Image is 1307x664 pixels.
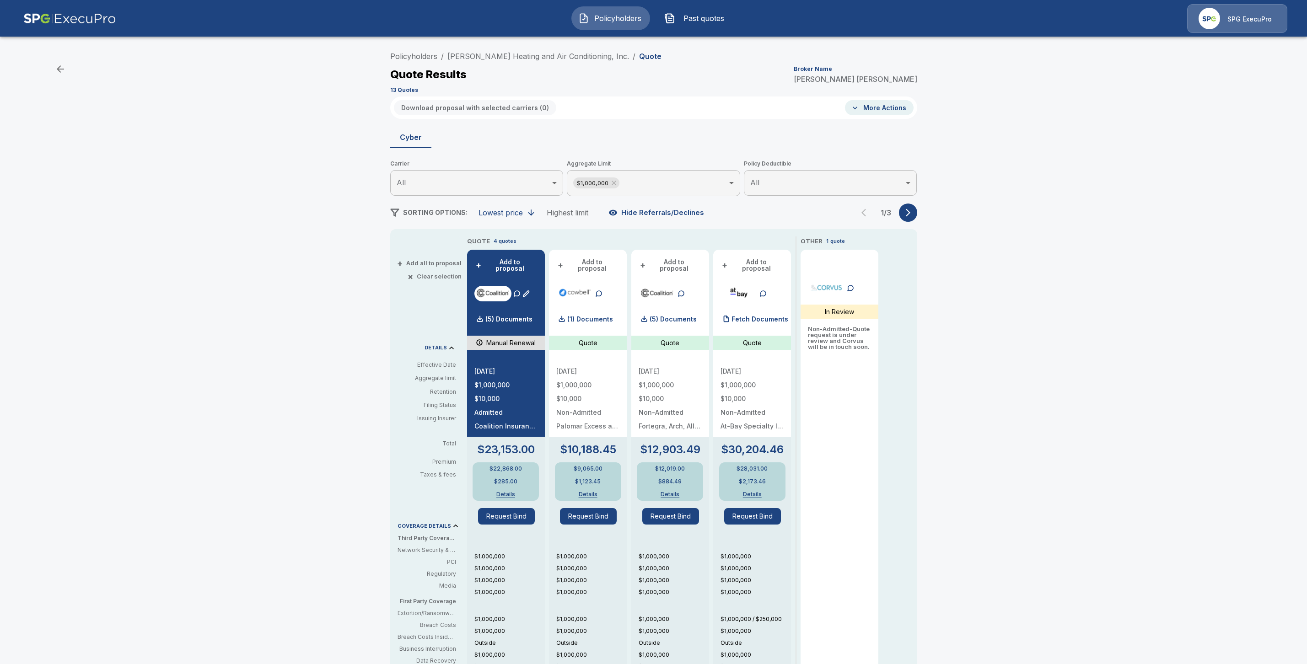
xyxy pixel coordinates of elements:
span: All [397,178,406,187]
p: Broker Name [794,66,832,72]
p: $1,000,000 [556,627,627,635]
button: Cyber [390,126,431,148]
p: $1,000,000 [474,576,545,584]
img: corvuscybersurplus [810,280,843,294]
p: $1,000,000 [556,588,627,596]
p: $12,903.49 [640,444,700,455]
p: $1,000,000 [639,552,709,561]
p: $1,000,000 [639,382,702,388]
img: Agency Icon [1199,8,1220,29]
p: Aggregate limit [398,374,456,382]
p: $10,000 [556,396,619,402]
p: $1,000,000 [556,564,627,573]
p: $1,000,000 [721,564,791,573]
p: 1 [826,237,828,245]
p: $1,000,000 [556,651,627,659]
p: Non-Admitted - Quote request is under review and Corvus will be in touch soon. [808,326,871,350]
span: + [558,262,563,268]
p: Issuing Insurer [398,414,456,423]
span: Request Bind [642,508,705,525]
a: Policyholders IconPolicyholders [571,6,650,30]
p: $1,000,000 [639,651,709,659]
nav: breadcrumb [390,51,662,62]
p: [PERSON_NAME] [PERSON_NAME] [794,75,917,83]
p: QUOTE [467,237,490,246]
span: + [722,262,727,268]
p: Media: When your content triggers legal action against you (e.g. - libel, plagiarism) [398,582,456,590]
li: / [633,51,635,62]
span: SORTING OPTIONS: [403,209,468,216]
div: Highest limit [547,208,588,217]
p: $22,868.00 [489,466,522,471]
span: + [397,260,403,266]
p: $1,000,000 [639,615,709,623]
p: $1,000,000 [639,627,709,635]
p: Business Interruption: Covers lost profits incurred due to not operating [398,645,456,653]
button: Request Bind [724,508,781,525]
p: COVERAGE DETAILS [398,524,451,529]
p: Palomar Excess and Surplus Insurance Company NAIC# 16754 (A.M. Best A (Excellent), X Rated) [556,423,619,429]
p: [DATE] [556,368,619,375]
button: +Add to proposal [639,257,702,273]
img: Policyholders Icon [578,13,589,24]
p: $1,000,000 [474,382,538,388]
button: +Add to proposal [474,257,538,273]
p: Taxes & fees [398,472,463,477]
span: All [750,178,759,187]
button: +Add to proposal [721,257,784,273]
span: Past quotes [679,13,729,24]
p: Quote [579,338,597,348]
p: $28,031.00 [737,466,768,471]
p: Quote [639,53,662,60]
button: Hide Referrals/Declines [607,204,708,221]
p: Outside [639,639,709,647]
p: Outside [474,639,545,647]
p: Non-Admitted [721,409,784,416]
p: $10,000 [721,396,784,402]
p: $1,123.45 [575,479,601,484]
p: Network Security & Privacy Liability: Third party liability costs [398,546,456,554]
p: 1 / 3 [877,209,895,216]
p: $1,000,000 [721,588,791,596]
p: Third Party Coverage [398,534,463,542]
div: $1,000,000 [573,177,619,188]
p: Quote [743,338,762,348]
span: Policy Deductible [744,159,917,168]
p: $1,000,000 [474,627,545,635]
p: [DATE] [721,368,784,375]
p: Outside [556,639,627,647]
button: Details [485,492,526,497]
p: Regulatory: In case you're fined by regulators (e.g., for breaching consumer privacy) [398,570,456,578]
img: atbaycybersurplus [722,286,756,300]
p: $10,188.45 [560,444,616,455]
img: Past quotes Icon [664,13,675,24]
p: Coalition Insurance Solutions [474,423,538,429]
p: Quote Results [390,69,467,80]
p: $1,000,000 [721,552,791,561]
span: Request Bind [478,508,541,525]
p: $23,153.00 [477,444,535,455]
p: (5) Documents [650,316,697,322]
span: Request Bind [724,508,787,525]
p: $1,000,000 [639,576,709,584]
p: $1,000,000 [639,564,709,573]
button: Request Bind [560,508,617,525]
p: Fetch Documents [731,316,788,322]
button: Past quotes IconPast quotes [657,6,736,30]
p: $1,000,000 [721,382,784,388]
p: $1,000,000 [474,651,545,659]
p: (1) Documents [567,316,613,322]
p: Total [398,441,463,446]
p: PCI: Covers fines or penalties imposed by banks or credit card companies [398,558,456,566]
p: Breach Costs: Covers breach costs from an attack [398,621,456,629]
p: [DATE] [474,368,538,375]
p: Fortegra, Arch, Allianz, Aspen, Vantage [639,423,702,429]
span: Policyholders [593,13,643,24]
p: Manual Renewal [486,338,536,348]
button: Request Bind [642,508,699,525]
p: $1,000,000 [474,615,545,623]
span: × [408,273,413,279]
p: $10,000 [639,396,702,402]
p: Filing Status [398,401,456,409]
p: [DATE] [639,368,702,375]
